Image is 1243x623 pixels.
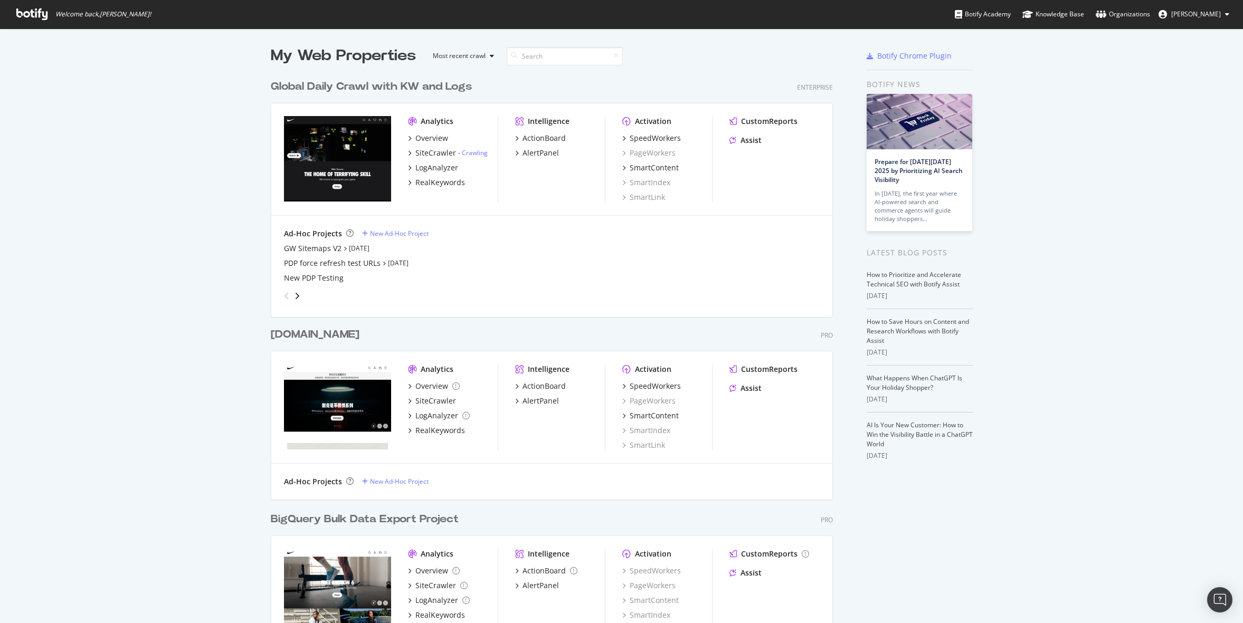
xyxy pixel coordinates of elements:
a: Overview [408,381,460,391]
div: SpeedWorkers [630,133,681,143]
div: Intelligence [528,364,570,375]
div: Overview [415,133,448,143]
div: CustomReports [741,116,798,127]
a: [DOMAIN_NAME] [271,327,364,342]
a: SpeedWorkers [622,566,681,576]
a: SmartContent [622,410,679,421]
a: Overview [408,566,460,576]
div: [DOMAIN_NAME] [271,327,359,342]
a: PageWorkers [622,148,676,158]
div: LogAnalyzer [415,410,458,421]
a: AlertPanel [515,396,559,406]
span: Welcome back, [PERSON_NAME] ! [55,10,151,18]
a: SiteCrawler [408,580,468,591]
a: CustomReports [729,116,798,127]
div: Activation [635,549,671,559]
div: RealKeywords [415,610,465,620]
a: New Ad-Hoc Project [362,229,429,238]
a: SpeedWorkers [622,381,681,391]
a: PageWorkers [622,396,676,406]
a: Prepare for [DATE][DATE] 2025 by Prioritizing AI Search Visibility [875,157,963,184]
div: Assist [741,383,762,394]
img: Prepare for Black Friday 2025 by Prioritizing AI Search Visibility [867,94,972,149]
div: angle-right [293,291,301,301]
div: Global Daily Crawl with KW and Logs [271,79,472,94]
div: SmartIndex [622,610,670,620]
div: - [458,148,488,157]
a: ActionBoard [515,133,566,143]
a: SmartContent [622,595,679,606]
div: Analytics [421,116,453,127]
a: Assist [729,383,762,394]
div: SiteCrawler [415,148,456,158]
a: RealKeywords [408,610,465,620]
a: CustomReports [729,549,809,559]
div: Overview [415,566,448,576]
div: My Web Properties [271,45,416,66]
a: New PDP Testing [284,273,344,283]
a: [DATE] [388,258,409,267]
div: angle-left [280,287,293,304]
div: SiteCrawler [415,396,456,406]
a: PageWorkers [622,580,676,591]
a: Global Daily Crawl with KW and Logs [271,79,476,94]
img: nike.com.cn [284,364,391,449]
div: New Ad-Hoc Project [370,229,429,238]
div: Assist [741,135,762,146]
div: [DATE] [867,348,973,357]
div: ActionBoard [523,566,566,576]
a: SmartLink [622,192,665,203]
a: ActionBoard [515,566,577,576]
div: SmartContent [630,162,679,173]
div: Open Intercom Messenger [1207,587,1232,612]
a: CustomReports [729,364,798,375]
div: Latest Blog Posts [867,247,973,258]
div: Botify Chrome Plugin [877,51,952,61]
a: What Happens When ChatGPT Is Your Holiday Shopper? [867,373,962,392]
div: Activation [635,116,671,127]
input: Search [507,47,623,65]
div: SmartContent [630,410,679,421]
div: GW Sitemaps V2 [284,243,341,254]
a: BigQuery Bulk Data Export Project [271,512,463,527]
a: LogAnalyzer [408,162,458,173]
a: How to Save Hours on Content and Research Workflows with Botify Assist [867,317,969,345]
a: SiteCrawler- Crawling [408,148,488,158]
a: AlertPanel [515,148,559,158]
div: In [DATE], the first year where AI-powered search and commerce agents will guide holiday shoppers… [875,189,964,223]
a: AlertPanel [515,580,559,591]
button: Most recent crawl [424,47,498,64]
div: Overview [415,381,448,391]
div: AlertPanel [523,580,559,591]
button: [PERSON_NAME] [1150,6,1238,23]
span: Juan Batres [1171,9,1221,18]
div: LogAnalyzer [415,162,458,173]
a: New Ad-Hoc Project [362,477,429,486]
div: Ad-Hoc Projects [284,476,342,487]
a: LogAnalyzer [408,410,470,421]
a: SmartLink [622,440,665,451]
a: SmartIndex [622,425,670,436]
div: Pro [821,515,833,524]
a: [DATE] [349,244,369,253]
a: RealKeywords [408,177,465,188]
div: Most recent crawl [433,53,486,59]
div: Enterprise [797,83,833,92]
a: LogAnalyzer [408,595,470,606]
div: ActionBoard [523,133,566,143]
div: [DATE] [867,395,973,404]
a: AI Is Your New Customer: How to Win the Visibility Battle in a ChatGPT World [867,420,973,448]
div: Activation [635,364,671,375]
a: PDP force refresh test URLs [284,258,381,269]
div: ActionBoard [523,381,566,391]
img: nike.com [284,116,391,202]
div: Knowledge Base [1022,9,1084,20]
